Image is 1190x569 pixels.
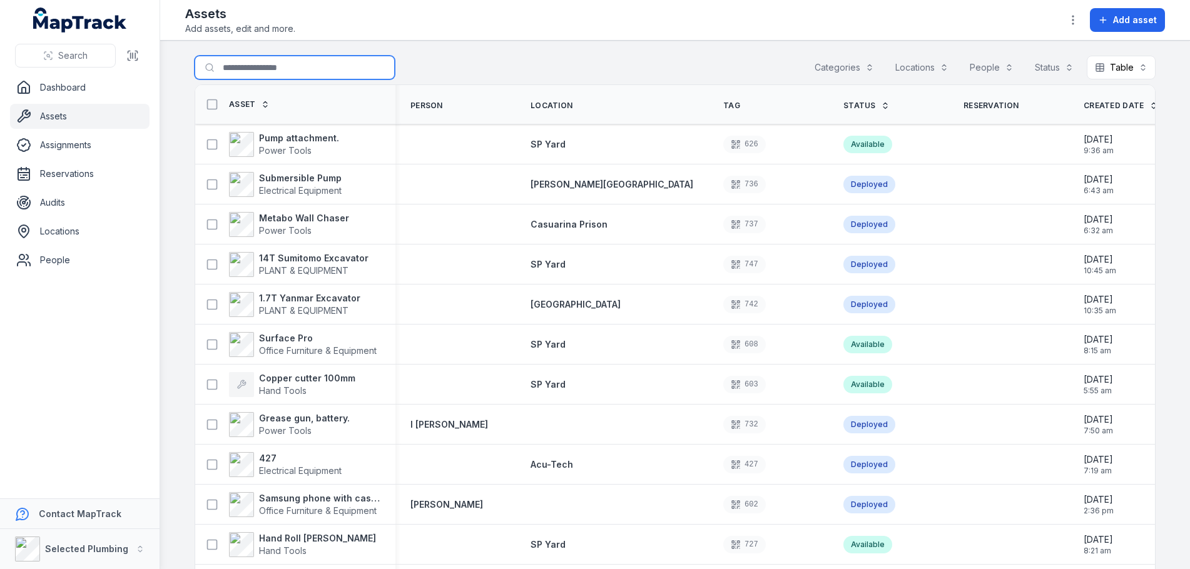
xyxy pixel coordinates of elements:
[723,496,766,513] div: 602
[843,216,895,233] div: Deployed
[410,418,488,431] a: I [PERSON_NAME]
[531,298,621,311] a: [GEOGRAPHIC_DATA]
[10,104,150,129] a: Assets
[1084,101,1144,111] span: Created Date
[887,56,957,79] button: Locations
[1084,146,1114,156] span: 9:36 am
[531,459,573,470] span: Acu-Tech
[259,305,348,316] span: PLANT & EQUIPMENT
[1084,186,1114,196] span: 6:43 am
[843,456,895,473] div: Deployed
[1084,333,1113,356] time: 8/19/2025, 8:15:16 AM
[723,256,766,273] div: 747
[1084,253,1116,276] time: 8/20/2025, 10:45:49 AM
[1084,306,1116,316] span: 10:35 am
[723,456,766,473] div: 427
[45,543,128,554] strong: Selected Plumbing
[259,132,339,144] strong: Pump attachment.
[259,492,380,505] strong: Samsung phone with case and cable
[259,545,307,556] span: Hand Tools
[531,258,566,271] a: SP Yard
[185,23,295,35] span: Add assets, edit and more.
[410,498,483,511] strong: [PERSON_NAME]
[806,56,882,79] button: Categories
[229,492,380,517] a: Samsung phone with case and cableOffice Furniture & Equipment
[1084,493,1114,516] time: 8/4/2025, 2:36:50 PM
[185,5,295,23] h2: Assets
[259,372,355,385] strong: Copper cutter 100mm
[1084,293,1116,306] span: [DATE]
[259,332,377,345] strong: Surface Pro
[531,539,566,550] span: SP Yard
[259,532,376,545] strong: Hand Roll [PERSON_NAME]
[1084,533,1113,556] time: 8/4/2025, 8:21:00 AM
[1084,453,1113,476] time: 8/7/2025, 7:19:50 AM
[1084,346,1113,356] span: 8:15 am
[964,101,1019,111] span: Reservation
[229,532,376,557] a: Hand Roll [PERSON_NAME]Hand Tools
[10,248,150,273] a: People
[843,101,876,111] span: Status
[58,49,88,62] span: Search
[10,161,150,186] a: Reservations
[723,416,766,433] div: 732
[531,139,566,149] span: SP Yard
[229,332,377,357] a: Surface ProOffice Furniture & Equipment
[259,265,348,276] span: PLANT & EQUIPMENT
[1084,546,1113,556] span: 8:21 am
[33,8,127,33] a: MapTrack
[1084,466,1113,476] span: 7:19 am
[723,176,766,193] div: 736
[1084,133,1114,156] time: 8/22/2025, 9:36:52 AM
[843,296,895,313] div: Deployed
[229,252,369,277] a: 14T Sumitomo ExcavatorPLANT & EQUIPMENT
[1084,213,1113,226] span: [DATE]
[1084,133,1114,146] span: [DATE]
[1084,373,1113,396] time: 8/11/2025, 5:55:30 AM
[843,336,892,353] div: Available
[531,538,566,551] a: SP Yard
[229,172,342,197] a: Submersible PumpElectrical Equipment
[1084,213,1113,236] time: 8/21/2025, 6:32:23 AM
[1084,426,1113,436] span: 7:50 am
[531,378,566,391] a: SP Yard
[229,412,350,437] a: Grease gun, battery.Power Tools
[1084,173,1114,186] span: [DATE]
[531,338,566,351] a: SP Yard
[723,101,740,111] span: Tag
[410,101,443,111] span: Person
[259,252,369,264] strong: 14T Sumitomo Excavator
[259,345,377,356] span: Office Furniture & Equipment
[1084,493,1114,506] span: [DATE]
[843,496,895,513] div: Deployed
[843,536,892,553] div: Available
[39,508,121,519] strong: Contact MapTrack
[843,136,892,153] div: Available
[531,179,693,189] span: [PERSON_NAME][GEOGRAPHIC_DATA]
[1084,533,1113,546] span: [DATE]
[10,190,150,215] a: Audits
[229,452,342,477] a: 427Electrical Equipment
[259,412,350,425] strong: Grease gun, battery.
[1084,333,1113,346] span: [DATE]
[259,172,342,184] strong: Submersible Pump
[229,292,360,317] a: 1.7T Yanmar ExcavatorPLANT & EQUIPMENT
[531,138,566,151] a: SP Yard
[843,376,892,393] div: Available
[1084,506,1114,516] span: 2:36 pm
[259,185,342,196] span: Electrical Equipment
[1084,386,1113,396] span: 5:55 am
[1087,56,1156,79] button: Table
[723,336,766,353] div: 608
[1084,173,1114,196] time: 8/21/2025, 6:43:47 AM
[723,136,766,153] div: 626
[259,385,307,396] span: Hand Tools
[259,212,349,224] strong: Metabo Wall Chaser
[723,536,766,553] div: 727
[259,452,342,465] strong: 427
[259,292,360,305] strong: 1.7T Yanmar Excavator
[229,132,339,157] a: Pump attachment.Power Tools
[1090,8,1165,32] button: Add asset
[531,339,566,350] span: SP Yard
